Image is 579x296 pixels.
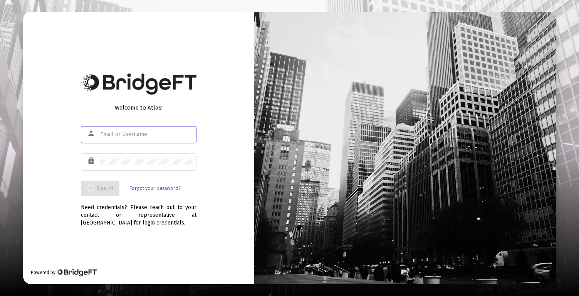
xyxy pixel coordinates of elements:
a: Forgot your password? [129,185,180,192]
button: Sign In [81,181,119,196]
img: Bridge Financial Technology Logo [81,73,196,95]
mat-icon: lock [87,156,96,165]
img: Bridge Financial Technology Logo [56,269,97,276]
div: Welcome to Atlas! [81,104,196,111]
div: Need credentials? Please reach out to your contact or representative at [GEOGRAPHIC_DATA] for log... [81,196,196,227]
div: Powered by [31,269,97,276]
input: Email or Username [100,131,193,138]
span: Sign In [87,185,113,191]
mat-icon: person [87,129,96,138]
